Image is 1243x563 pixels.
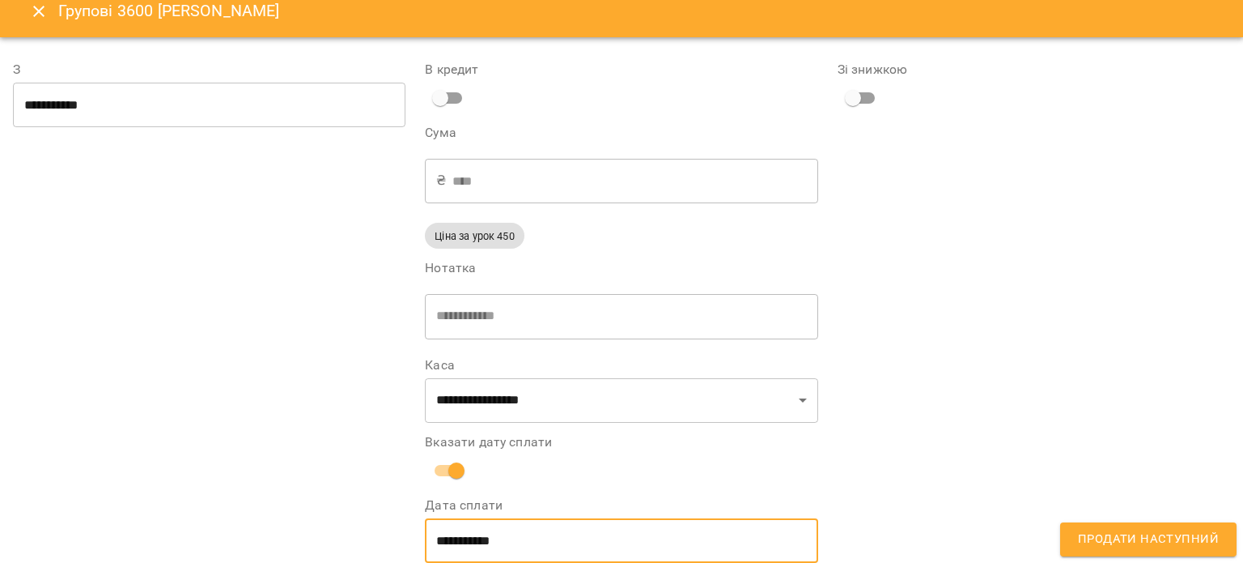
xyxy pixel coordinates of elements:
label: З [13,63,405,76]
label: Зі знижкою [838,63,1230,76]
p: ₴ [436,171,446,190]
span: Продати наступний [1078,529,1219,550]
label: Каса [425,359,817,372]
button: Продати наступний [1060,522,1237,557]
label: Дата сплати [425,499,817,512]
label: Нотатка [425,262,817,275]
label: В кредит [425,63,817,76]
span: Ціна за урок 450 [425,228,524,244]
label: Сума [425,126,817,139]
label: Вказати дату сплати [425,436,817,449]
